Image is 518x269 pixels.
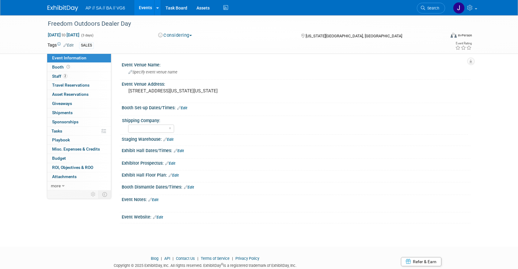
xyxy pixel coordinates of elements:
div: Event Venue Name: [122,60,470,68]
sup: ® [221,263,223,266]
a: Edit [153,215,163,219]
a: Budget [47,154,111,163]
div: In-Person [458,33,472,38]
span: Asset Reservations [52,92,89,97]
a: Playbook [47,136,111,144]
span: Travel Reservations [52,83,90,88]
a: more [47,181,111,190]
a: Edit [184,185,194,189]
div: Event Venue Address: [122,80,470,87]
pre: [STREET_ADDRESS][US_STATE][US_STATE] [128,88,260,94]
span: [DATE] [DATE] [48,32,80,38]
a: Tasks [47,127,111,136]
a: Shipments [47,108,111,117]
img: ExhibitDay [48,5,78,11]
span: | [159,256,163,261]
a: Sponsorships [47,118,111,126]
div: Freedom Outdoors Dealer Day [46,18,436,29]
div: Booth Dismantle Dates/Times: [122,182,470,190]
span: Event Information [52,55,86,60]
a: ROI, Objectives & ROO [47,163,111,172]
div: Exhibit Hall Floor Plan: [122,170,470,178]
span: | [196,256,200,261]
img: Format-Inperson.png [451,33,457,38]
a: Booth [47,63,111,72]
a: Staff2 [47,72,111,81]
span: (3 days) [81,33,93,37]
div: Exhibitor Prospectus: [122,159,470,166]
span: Playbook [52,137,70,142]
span: | [171,256,175,261]
span: Budget [52,156,66,161]
button: Considering [156,32,194,39]
a: Travel Reservations [47,81,111,90]
div: Event Format [409,32,472,41]
span: [US_STATE][GEOGRAPHIC_DATA], [GEOGRAPHIC_DATA] [306,34,402,38]
a: Edit [177,106,187,110]
span: Giveaways [52,101,72,106]
a: Giveaways [47,99,111,108]
div: Event Website: [122,212,470,220]
span: to [61,32,67,37]
span: 2 [63,74,67,78]
a: Privacy Policy [235,256,259,261]
span: Booth not reserved yet [65,65,71,69]
a: Edit [63,43,74,47]
div: Exhibit Hall Dates/Times: [122,146,470,154]
div: Event Rating [455,42,472,45]
a: Refer & Earn [401,257,441,266]
span: Sponsorships [52,119,78,124]
a: API [164,256,170,261]
span: Search [425,6,439,10]
span: Shipments [52,110,73,115]
span: | [230,256,234,261]
td: Toggle Event Tabs [99,190,111,198]
a: Edit [169,173,179,177]
a: Edit [174,149,184,153]
span: AP // SA // BA // VG6 [86,6,125,10]
a: Misc. Expenses & Credits [47,145,111,154]
a: Edit [165,161,175,166]
span: Tasks [51,129,62,133]
span: more [51,183,61,188]
span: Staff [52,74,67,79]
span: Specify event venue name [128,70,177,74]
a: Attachments [47,172,111,181]
span: Booth [52,65,71,69]
a: Terms of Service [201,256,230,261]
span: Misc. Expenses & Credits [52,147,100,151]
div: Shipping Company: [122,116,468,124]
td: Tags [48,42,74,49]
td: Personalize Event Tab Strip [88,190,99,198]
a: Asset Reservations [47,90,111,99]
div: SALES [79,42,94,49]
a: Edit [148,198,158,202]
div: Event Notes: [122,195,470,203]
div: Copyright © 2025 ExhibitDay, Inc. All rights reserved. ExhibitDay is a registered trademark of Ex... [48,261,363,268]
span: ROI, Objectives & ROO [52,165,93,170]
a: Edit [163,137,173,142]
a: Search [417,3,445,13]
a: Blog [151,256,158,261]
a: Contact Us [176,256,195,261]
a: Event Information [47,54,111,62]
img: Jake Keehr [453,2,465,14]
div: Staging Warehouse: [122,135,470,143]
span: Attachments [52,174,77,179]
div: Booth Set-up Dates/Times: [122,103,470,111]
